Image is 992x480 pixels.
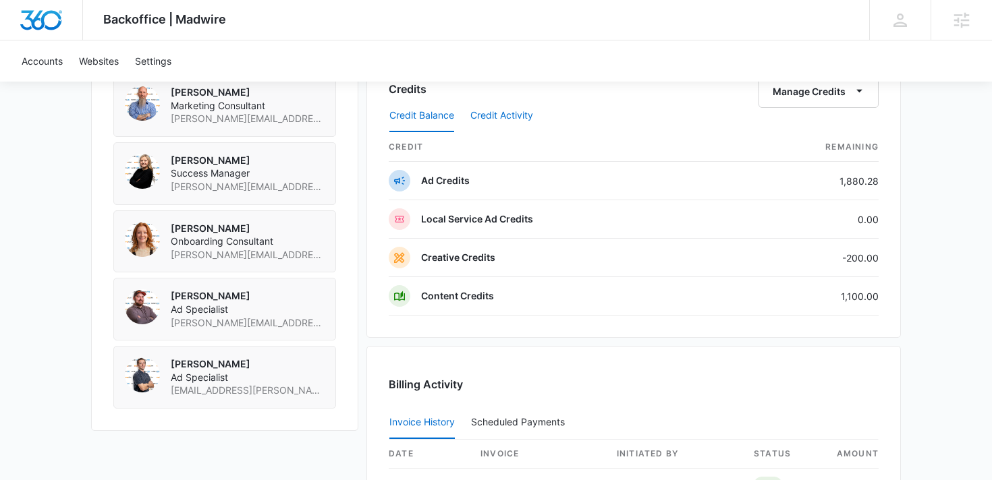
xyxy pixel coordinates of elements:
span: Success Manager [171,167,325,180]
th: invoice [470,440,606,469]
td: 1,880.28 [736,162,879,200]
p: Content Credits [421,289,494,303]
span: [PERSON_NAME][EMAIL_ADDRESS][PERSON_NAME][DOMAIN_NAME] [171,112,325,125]
span: Ad Specialist [171,303,325,316]
span: [EMAIL_ADDRESS][PERSON_NAME][DOMAIN_NAME] [171,384,325,397]
th: amount [824,440,879,469]
p: Ad Credits [421,174,470,187]
td: 0.00 [736,200,879,239]
td: -200.00 [736,239,879,277]
span: Ad Specialist [171,371,325,384]
th: credit [389,133,736,162]
span: [PERSON_NAME][EMAIL_ADDRESS][PERSON_NAME][DOMAIN_NAME] [171,248,325,262]
p: [PERSON_NAME] [171,154,325,167]
img: David Korecki [125,86,160,121]
a: Accounts [13,40,71,82]
h3: Billing Activity [389,376,879,392]
button: Credit Activity [470,100,533,132]
span: Onboarding Consultant [171,235,325,248]
a: Websites [71,40,127,82]
a: Settings [127,40,180,82]
p: Local Service Ad Credits [421,212,533,226]
button: Invoice History [389,407,455,439]
span: [PERSON_NAME][EMAIL_ADDRESS][PERSON_NAME][DOMAIN_NAME] [171,180,325,193]
th: Remaining [736,133,879,162]
p: [PERSON_NAME] [171,86,325,99]
span: [PERSON_NAME][EMAIL_ADDRESS][PERSON_NAME][DOMAIN_NAME] [171,316,325,330]
p: Creative Credits [421,251,495,264]
img: Kyle Davis [125,289,160,324]
p: [PERSON_NAME] [171,222,325,235]
button: Manage Credits [759,76,879,108]
th: Initiated By [606,440,743,469]
h3: Credits [389,81,426,97]
img: Chase Hawkinson [125,357,160,392]
img: Aimee Lee [125,154,160,189]
p: [PERSON_NAME] [171,289,325,303]
p: [PERSON_NAME] [171,357,325,371]
td: 1,100.00 [736,277,879,316]
button: Credit Balance [389,100,454,132]
th: date [389,440,470,469]
span: Backoffice | Madwire [103,12,226,26]
span: Marketing Consultant [171,99,325,113]
img: Courtney Coy [125,222,160,257]
div: Scheduled Payments [471,417,570,427]
th: status [743,440,824,469]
